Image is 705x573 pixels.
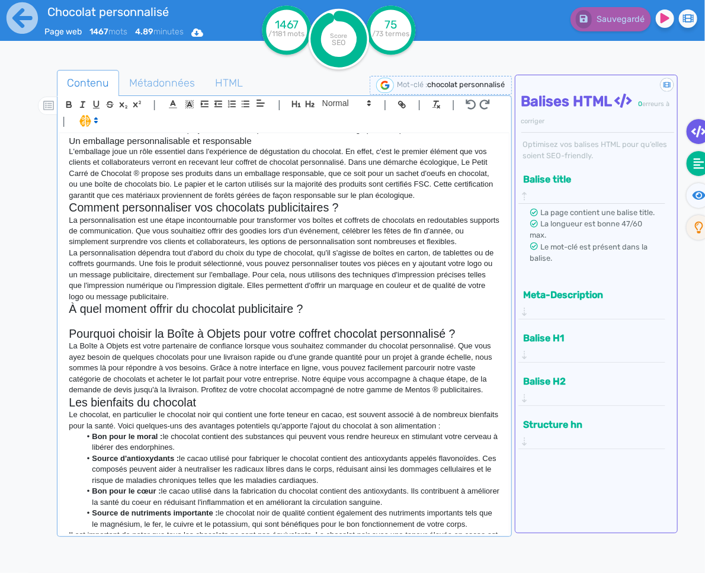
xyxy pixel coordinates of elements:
[69,215,499,248] p: La personnalisation est une étape incontournable pour transformer vos boîtes et coffrets de choco...
[206,67,252,99] span: HTML
[398,80,428,89] span: Mot-clé :
[57,67,118,99] span: Contenu
[452,97,455,113] span: |
[69,248,499,302] p: La personnalisation dépendra tout d'abord du choix du type de chocolat, qu'il s'agisse de boîtes ...
[521,100,670,125] span: erreurs à corriger
[74,114,102,128] span: I.Assistant
[275,18,299,31] tspan: 1467
[44,27,82,37] span: Page web
[44,2,256,21] input: title
[69,530,499,562] p: Il est important de noter que tous les chocolats ne sont pas équivalents. Le chocolat noir avec u...
[520,372,664,405] div: Balise H2
[418,97,421,113] span: |
[278,97,281,113] span: |
[153,97,156,113] span: |
[520,328,664,362] div: Balise H1
[92,432,162,441] strong: Bon pour le moral :
[69,327,499,341] h2: Pourquoi choisir la Boîte à Objets pour votre coffret chocolat personnalisé ?
[92,454,179,463] strong: Source d'antioxydants :
[384,97,387,113] span: |
[332,38,346,47] tspan: SEO
[135,27,153,37] b: 4.89
[134,69,144,78] img: tab_keywords_by_traffic_grey.svg
[69,396,499,409] h2: Les bienfaits du chocolat
[81,508,500,530] li: le chocolat noir de qualité contient également des nutriments importants tels que le magnésium, l...
[597,14,645,24] span: Sauvegardé
[376,78,394,93] img: google-serp-logo.png
[520,285,664,319] div: Meta-Description
[69,341,499,395] p: La Boîte à Objets est votre partenaire de confiance lorsque vous souhaitez commander du chocolat ...
[81,431,500,453] li: le chocolat contient des substances qui peuvent vous rendre heureux en stimulant votre cerveau à ...
[521,93,675,127] h4: Balises HTML
[61,70,91,78] div: Domaine
[571,7,651,31] button: Sauvegardé
[530,242,648,263] span: Le mot-clé est présent dans la balise.
[385,18,398,31] tspan: 75
[57,70,119,97] a: Contenu
[269,30,305,38] tspan: /1181 mots
[33,19,58,28] div: v 4.0.25
[31,31,134,40] div: Domaine: [DOMAIN_NAME]
[520,169,664,203] div: Balise title
[135,27,184,37] span: minutes
[205,70,253,97] a: HTML
[69,201,499,215] h2: Comment personnaliser vos chocolats publicitaires ?
[520,372,657,391] button: Balise H2
[252,96,269,110] span: Aligment
[639,100,643,108] span: 0
[89,27,108,37] b: 1467
[520,415,664,449] div: Structure hn
[89,27,127,37] span: mots
[120,67,204,99] span: Métadonnées
[69,136,499,146] h3: Un emballage personnalisable et responsable
[19,31,28,40] img: website_grey.svg
[520,285,657,305] button: Meta-Description
[69,146,499,201] p: L'emballage joue un rôle essentiel dans l'expérience de dégustation du chocolat. En effet, c'est ...
[428,80,505,89] span: chocolat personnalisé
[331,32,348,40] tspan: Score
[520,415,657,434] button: Structure hn
[69,409,499,431] p: Le chocolat, en particulier le chocolat noir qui contient une forte teneur en cacao, est souvent ...
[521,139,675,161] div: Optimisez vos balises HTML pour qu’elles soient SEO-friendly.
[48,69,57,78] img: tab_domain_overview_orange.svg
[69,302,499,316] h2: À quel moment offrir du chocolat publicitaire ?
[62,113,65,129] span: |
[92,486,161,495] strong: Bon pour le cœur :
[541,208,655,217] span: La page contient une balise title.
[119,70,205,97] a: Métadonnées
[520,169,657,189] button: Balise title
[148,70,181,78] div: Mots-clés
[530,219,643,239] span: La longueur est bonne 47/60 max.
[92,508,217,517] strong: Source de nutriments importante :
[19,19,28,28] img: logo_orange.svg
[373,30,410,38] tspan: /73 termes
[81,453,500,486] li: le cacao utilisé pour fabriquer le chocolat contient des antioxydants appelés flavonoïdes. Ces co...
[520,328,657,348] button: Balise H1
[81,486,500,508] li: le cacao utilisé dans la fabrication du chocolat contient des antioxydants. Ils contribuent à amé...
